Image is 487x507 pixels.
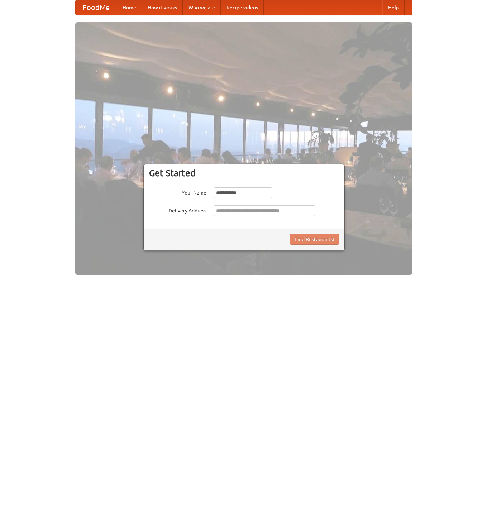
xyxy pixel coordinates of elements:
[183,0,221,15] a: Who we are
[76,0,117,15] a: FoodMe
[382,0,405,15] a: Help
[149,187,206,196] label: Your Name
[221,0,264,15] a: Recipe videos
[290,234,339,245] button: Find Restaurants!
[149,168,339,178] h3: Get Started
[117,0,142,15] a: Home
[142,0,183,15] a: How it works
[149,205,206,214] label: Delivery Address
